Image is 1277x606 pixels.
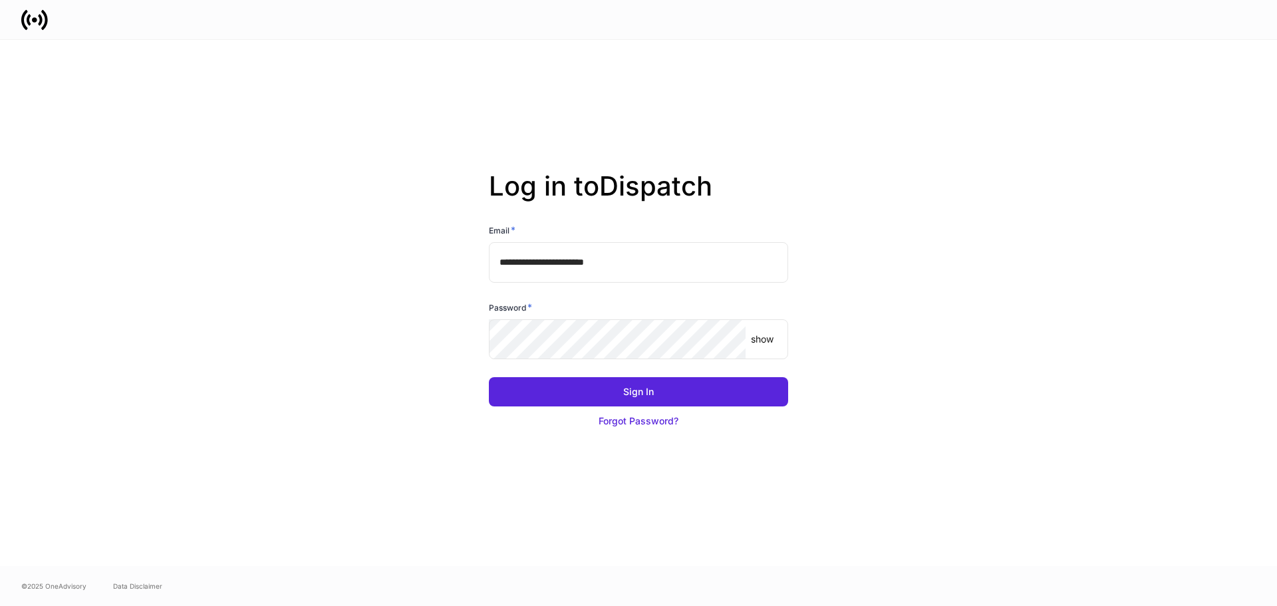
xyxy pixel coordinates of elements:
button: Sign In [489,377,788,406]
p: show [751,333,774,346]
button: Forgot Password? [489,406,788,436]
h6: Password [489,301,532,314]
a: Data Disclaimer [113,581,162,591]
div: Forgot Password? [599,414,678,428]
h6: Email [489,224,515,237]
div: Sign In [623,385,654,398]
span: © 2025 OneAdvisory [21,581,86,591]
h2: Log in to Dispatch [489,170,788,224]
